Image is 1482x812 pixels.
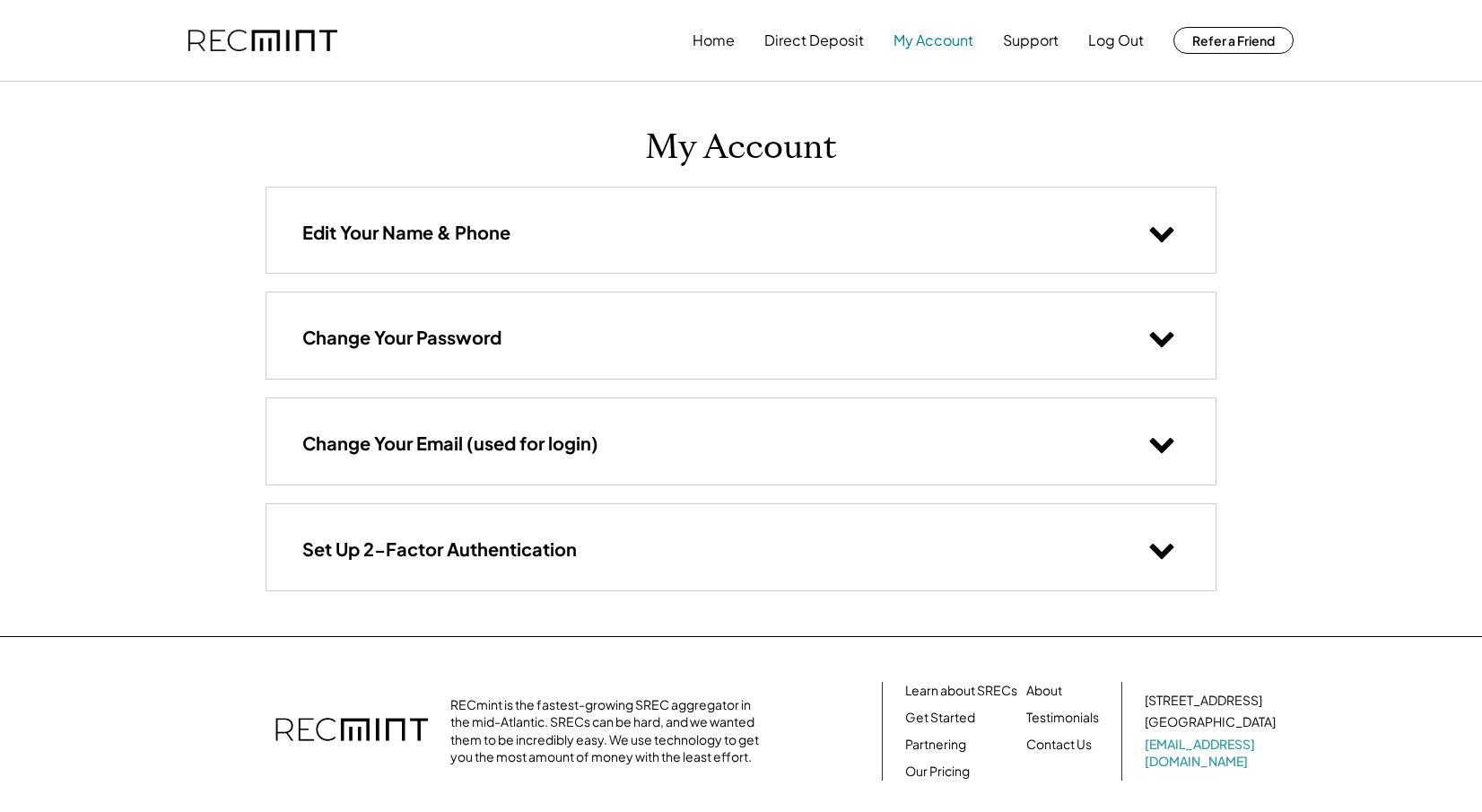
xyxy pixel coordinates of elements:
a: [EMAIL_ADDRESS][DOMAIN_NAME] [1145,736,1279,771]
button: Direct Deposit [764,22,864,58]
h3: Set Up 2-Factor Authentication [302,537,577,561]
h3: Change Your Password [302,326,501,349]
button: Refer a Friend [1173,27,1294,54]
h3: Change Your Email (used for login) [302,432,598,455]
img: recmint-logotype%403x.png [275,700,428,763]
a: Partnering [905,736,966,754]
a: Contact Us [1026,736,1092,754]
a: About [1026,682,1062,700]
a: Get Started [905,709,975,727]
div: [STREET_ADDRESS] [1145,692,1262,710]
a: Our Pricing [905,763,970,781]
a: Learn about SRECs [905,682,1017,700]
div: RECmint is the fastest-growing SREC aggregator in the mid-Atlantic. SRECs can be hard, and we wan... [450,696,769,766]
img: recmint-logotype%403x.png [188,30,337,52]
button: Support [1003,22,1059,58]
h1: My Account [645,127,837,169]
a: Testimonials [1026,709,1099,727]
h3: Edit Your Name & Phone [302,221,510,244]
button: Home [693,22,735,58]
div: [GEOGRAPHIC_DATA] [1145,713,1276,731]
button: Log Out [1088,22,1144,58]
button: My Account [894,22,973,58]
